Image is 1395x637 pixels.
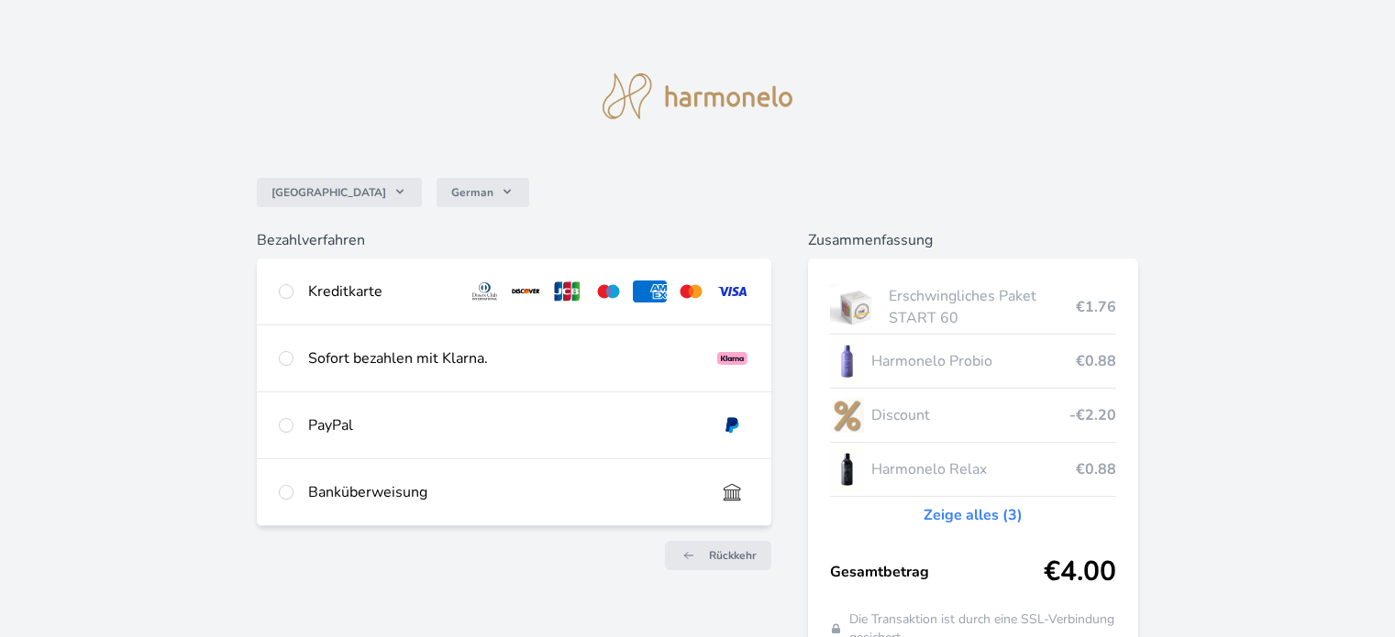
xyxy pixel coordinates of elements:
[871,458,1075,480] span: Harmonelo Relax
[308,280,453,302] div: Kreditkarte
[830,392,865,438] img: discount-lo.png
[871,350,1075,372] span: Harmonelo Probio
[592,280,626,302] img: maestro.svg
[308,414,700,436] div: PayPal
[437,178,529,207] button: German
[308,347,700,369] div: Sofort bezahlen mit Klarna.
[830,284,882,330] img: start.jpg
[257,178,422,207] button: [GEOGRAPHIC_DATA]
[271,185,386,200] span: [GEOGRAPHIC_DATA]
[1044,555,1116,588] span: €4.00
[633,280,667,302] img: amex.svg
[924,504,1023,526] a: Zeige alles (3)
[830,561,1044,583] span: Gesamtbetrag
[665,541,771,570] a: Rückkehr
[808,229,1138,251] h6: Zusammenfassung
[550,280,584,302] img: jcb.svg
[257,229,770,251] h6: Bezahlverfahren
[468,280,502,302] img: diners.svg
[451,185,493,200] span: German
[674,280,708,302] img: mc.svg
[603,73,793,119] img: logo.svg
[1076,296,1116,318] span: €1.76
[871,404,1068,426] span: Discount
[830,446,865,492] img: CLEAN_RELAX_se_stinem_x-lo.jpg
[830,338,865,384] img: CLEAN_PROBIO_se_stinem_x-lo.jpg
[1069,404,1116,426] span: -€2.20
[715,481,749,503] img: bankTransfer_IBAN.svg
[889,285,1075,329] span: Erschwingliches Paket START 60
[709,548,757,563] span: Rückkehr
[715,414,749,436] img: paypal.svg
[715,280,749,302] img: visa.svg
[715,347,749,369] img: klarna_paynow.svg
[308,481,700,503] div: Banküberweisung
[1076,458,1116,480] span: €0.88
[509,280,543,302] img: discover.svg
[1076,350,1116,372] span: €0.88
